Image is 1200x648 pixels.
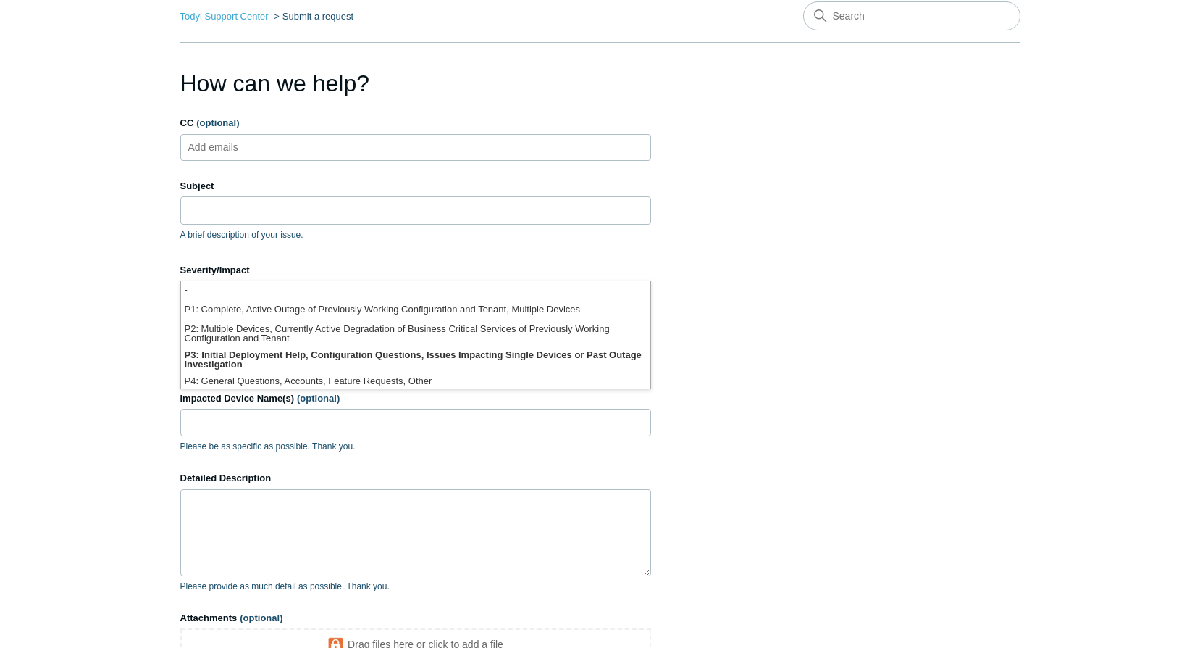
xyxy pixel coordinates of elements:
[803,1,1020,30] input: Search
[181,373,650,392] li: P4: General Questions, Accounts, Feature Requests, Other
[182,136,269,158] input: Add emails
[180,116,651,130] label: CC
[180,611,651,626] label: Attachments
[180,66,651,101] h1: How can we help?
[180,11,269,22] a: Todyl Support Center
[180,11,272,22] li: Todyl Support Center
[180,471,651,486] label: Detailed Description
[180,228,651,241] p: A brief description of your issue.
[180,263,651,278] label: Severity/Impact
[180,179,651,194] label: Subject
[180,580,651,593] p: Please provide as much detail as possible. Thank you.
[181,320,650,346] li: P2: Multiple Devices, Currently Active Degradation of Business Critical Services of Previously Wo...
[180,440,651,453] p: Please be as specific as possible. Thank you.
[181,301,650,320] li: P1: Complete, Active Outage of Previously Working Configuration and Tenant, Multiple Devices
[271,11,353,22] li: Submit a request
[181,346,650,373] li: P3: Initial Deployment Help, Configuration Questions, Issues Impacting Single Devices or Past Out...
[196,117,239,128] span: (optional)
[240,612,282,623] span: (optional)
[181,281,650,301] li: -
[180,391,651,406] label: Impacted Device Name(s)
[297,393,340,404] span: (optional)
